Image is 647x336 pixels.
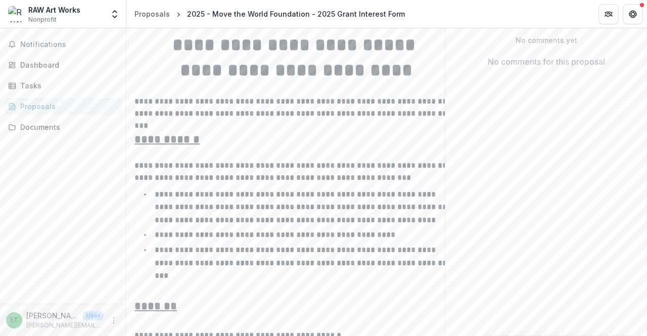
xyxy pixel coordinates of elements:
[187,9,405,19] div: 2025 - Move the World Foundation - 2025 Grant Interest Form
[83,311,104,320] p: User
[598,4,619,24] button: Partners
[20,80,114,91] div: Tasks
[453,35,639,45] p: No comments yet
[28,5,80,15] div: RAW Art Works
[10,317,18,323] div: Elliot Tranter
[130,7,174,21] a: Proposals
[26,321,104,330] p: [PERSON_NAME][EMAIL_ADDRESS][DOMAIN_NAME]
[623,4,643,24] button: Get Help
[130,7,409,21] nav: breadcrumb
[20,122,114,132] div: Documents
[26,310,79,321] p: [PERSON_NAME]
[20,60,114,70] div: Dashboard
[108,4,122,24] button: Open entity switcher
[108,314,120,326] button: More
[20,101,114,112] div: Proposals
[488,56,605,68] p: No comments for this proposal
[20,40,118,49] span: Notifications
[4,77,122,94] a: Tasks
[4,57,122,73] a: Dashboard
[8,6,24,22] img: RAW Art Works
[134,9,170,19] div: Proposals
[4,36,122,53] button: Notifications
[4,119,122,135] a: Documents
[4,98,122,115] a: Proposals
[28,15,57,24] span: Nonprofit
